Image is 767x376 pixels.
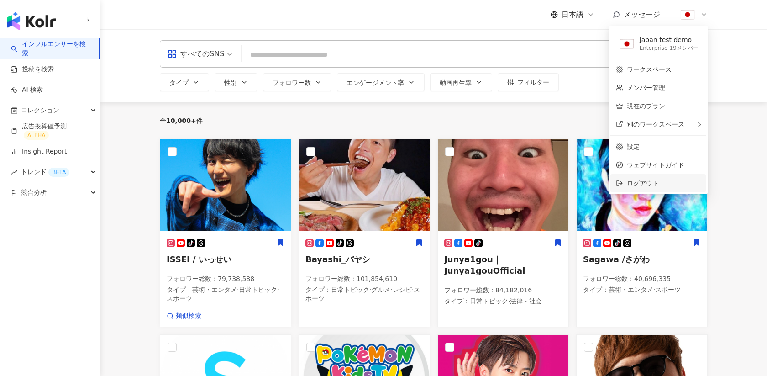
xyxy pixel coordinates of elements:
span: 日常トピック [239,286,277,293]
div: 全 件 [160,117,203,124]
a: searchインフルエンサーを検索 [11,40,92,58]
span: タイプ [169,79,189,86]
span: 法律・社会 [510,297,542,305]
span: 日本語 [562,10,583,20]
a: 設定 [627,143,640,150]
span: ウェブサイトガイド [627,160,700,170]
span: 別のワークスペース [627,121,684,128]
a: KOL AvatarSagawa /さがわフォロワー総数：40,696,335タイプ：芸術・エンタメ·スポーツ [576,139,708,327]
span: · [390,286,392,293]
button: 動画再生率 [430,73,492,91]
a: Insight Report [11,147,67,156]
span: 芸術・エンタメ [609,286,653,293]
div: Japan test demo [640,36,699,45]
span: フォロワー数 [273,79,311,86]
span: 競合分析 [21,182,47,203]
div: BETA [48,168,69,177]
span: · [508,297,510,305]
span: Sagawa /さがわ [583,254,650,264]
span: · [369,286,371,293]
img: flag-Japan-800x800.png [618,35,636,53]
button: フォロワー数 [263,73,331,91]
p: タイプ ： [583,286,701,295]
span: 類似検索 [176,312,201,321]
span: rise [11,169,17,175]
a: KOL AvatarISSEI / いっせいフォロワー総数：79,738,588タイプ：芸術・エンタメ·日常トピック·スポーツ類似検索 [160,139,291,327]
span: 10,000+ [166,117,196,124]
p: タイプ ： [305,286,423,303]
p: フォロワー総数 ： 40,696,335 [583,275,701,284]
a: KOL AvatarJunya1gou｜Junya1gouOfficialフォロワー総数：84,182,016タイプ：日常トピック·法律・社会 [437,139,569,327]
p: タイプ ： [167,286,284,303]
span: · [237,286,239,293]
p: フォロワー総数 ： 84,182,016 [444,286,562,295]
a: メンバー管理 [627,84,665,91]
span: メッセージ [624,10,660,19]
span: コレクション [21,100,59,121]
a: 投稿を検索 [11,65,54,74]
button: タイプ [160,73,209,91]
a: 現在のプラン [627,102,665,110]
span: Bayashi_バヤシ [305,254,370,264]
span: グルメ [371,286,390,293]
span: レシピ [393,286,412,293]
span: 性別 [224,79,237,86]
div: Enterprise - 19メンバー [640,44,699,52]
a: 類似検索 [167,312,201,321]
span: · [412,286,414,293]
span: スポーツ [167,295,192,302]
span: ISSEI / いっせい [167,254,231,264]
button: フィルター [498,73,559,91]
span: トレンド [21,162,69,182]
p: タイプ ： [444,297,562,306]
img: KOL Avatar [577,139,707,231]
img: KOL Avatar [299,139,430,231]
span: 日常トピック [331,286,369,293]
img: logo [7,12,56,30]
span: ログアウト [627,180,659,187]
div: すべてのSNS [168,47,224,61]
span: appstore [168,49,177,58]
img: KOL Avatar [438,139,568,231]
a: 広告換算値予測ALPHA [11,122,93,140]
a: ワークスペース [627,66,672,73]
span: 芸術・エンタメ [192,286,237,293]
span: · [277,286,279,293]
a: AI 検索 [11,85,43,95]
img: flag-Japan-800x800.png [679,6,696,23]
span: · [653,286,655,293]
img: KOL Avatar [160,139,291,231]
span: right [697,122,702,127]
a: KOL AvatarBayashi_バヤシフォロワー総数：101,854,610タイプ：日常トピック·グルメ·レシピ·スポーツ [299,139,430,327]
span: 動画再生率 [440,79,472,86]
p: フォロワー総数 ： 101,854,610 [305,275,423,284]
p: フォロワー総数 ： 79,738,588 [167,275,284,284]
span: エンゲージメント率 [347,79,404,86]
button: エンゲージメント率 [337,73,425,91]
span: 日常トピック [470,297,508,305]
button: 性別 [215,73,257,91]
span: フィルター [517,79,549,86]
span: スポーツ [655,286,681,293]
span: Junya1gou｜Junya1gouOfficial [444,254,525,275]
